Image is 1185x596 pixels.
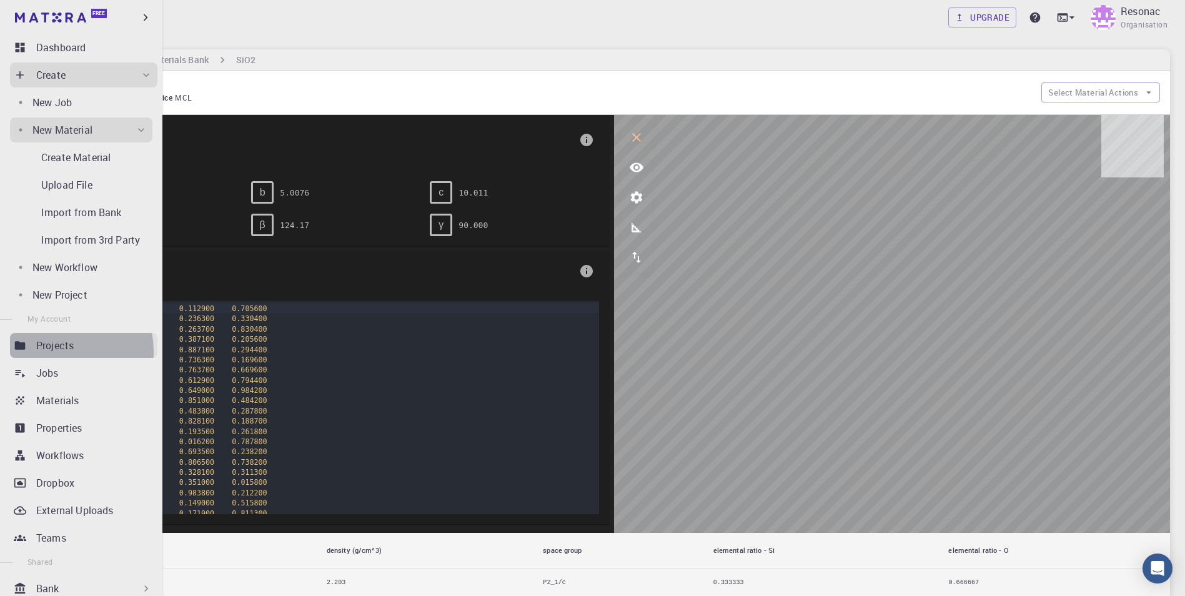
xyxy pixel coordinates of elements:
p: Create Material [41,150,111,165]
span: 0.263700 [179,325,214,334]
div: Open Intercom Messenger [1143,554,1173,584]
p: Dropbox [36,475,74,490]
span: 0.205600 [232,335,267,344]
span: 0.016200 [179,437,214,446]
th: density (g/cm^3) [317,533,533,569]
span: lattice [151,92,175,102]
span: 0.193500 [179,427,214,436]
span: 0.328100 [179,468,214,477]
a: New Workflow [10,255,152,280]
pre: 90.000 [459,214,488,236]
span: My Account [27,314,71,324]
span: MCL [175,92,196,102]
th: unit cell volume (Å^3) [57,533,317,569]
span: 0.188700 [232,417,267,425]
span: γ [439,219,444,231]
span: 0.811300 [232,509,267,518]
a: Create Material [10,145,147,170]
span: Lattice [72,130,574,150]
p: New Workflow [32,260,97,275]
p: Dashboard [36,40,86,55]
a: Upgrade [948,7,1016,27]
th: elemental ratio - O [938,533,1170,569]
p: SiO2 [99,81,1031,92]
button: info [574,127,599,152]
span: サポート [23,8,62,20]
a: Materials [10,388,157,413]
th: elemental ratio - Si [703,533,939,569]
span: 0.212200 [232,489,267,497]
span: 0.787800 [232,437,267,446]
span: 0.351000 [179,478,214,487]
a: Import from Bank [10,200,147,225]
span: 0.984200 [232,386,267,395]
span: 0.236300 [179,314,214,323]
p: New Material [32,122,92,137]
span: 0.149000 [179,499,214,507]
button: info [574,259,599,284]
span: 0.294400 [232,345,267,354]
a: Properties [10,415,157,440]
span: 0.887100 [179,345,214,354]
pre: 5.0076 [280,182,309,204]
p: Teams [36,530,66,545]
span: 0.828100 [179,417,214,425]
span: 0.112900 [179,304,214,313]
p: External Uploads [36,503,113,518]
p: Import from Bank [41,205,121,220]
span: 0.649000 [179,386,214,395]
p: Resonac [1121,4,1161,19]
span: β [260,219,265,231]
span: Shared [27,557,52,567]
span: Organisation [1121,19,1168,31]
a: Projects [10,333,157,358]
p: New Job [32,95,72,110]
span: 0.169600 [232,355,267,364]
a: Teams [10,525,157,550]
pre: 124.17 [280,214,309,236]
a: New Job [10,90,152,115]
span: 0.387100 [179,335,214,344]
span: 0.015800 [232,478,267,487]
a: New Project [10,282,152,307]
img: Resonac [1091,5,1116,30]
span: 0.171900 [179,509,214,518]
h6: Materials Bank [143,53,208,67]
a: Dashboard [10,35,157,60]
span: 0.261800 [232,427,267,436]
span: 0.287800 [232,407,267,415]
span: 0.736300 [179,355,214,364]
span: 0.311300 [232,468,267,477]
span: 0.763700 [179,365,214,374]
p: Create [36,67,66,82]
span: b [260,187,265,198]
a: Import from 3rd Party [10,227,147,252]
pre: 10.011 [459,182,488,204]
span: 0.483800 [179,407,214,415]
p: Projects [36,338,74,353]
p: Upload File [41,177,92,192]
p: Import from 3rd Party [41,232,140,247]
a: Upload File [10,172,147,197]
div: Create [10,62,157,87]
span: MCL [72,150,574,161]
button: Select Material Actions [1041,82,1160,102]
span: 0.330400 [232,314,267,323]
span: 0.705600 [232,304,267,313]
a: Workflows [10,443,157,468]
span: c [439,187,444,198]
span: 0.738200 [232,458,267,467]
span: 0.806500 [179,458,214,467]
span: 0.238200 [232,447,267,456]
span: 0.983800 [179,489,214,497]
span: 0.693500 [179,447,214,456]
h6: SiO2 [236,53,255,67]
p: Bank [36,581,59,596]
span: 0.612900 [179,376,214,385]
div: New Material [10,117,152,142]
span: 0.830400 [232,325,267,334]
a: External Uploads [10,498,157,523]
a: Jobs [10,360,157,385]
p: Workflows [36,448,84,463]
span: 0.484200 [232,396,267,405]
